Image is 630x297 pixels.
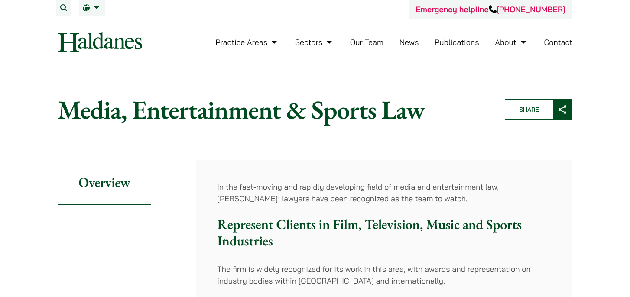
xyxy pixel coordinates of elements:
[295,37,334,47] a: Sectors
[58,32,142,52] img: Logo of Haldanes
[505,100,553,119] span: Share
[544,37,572,47] a: Contact
[217,216,552,249] h3: Represent Clients in Film, Television, Music and Sports Industries
[217,263,552,287] p: The firm is widely recognized for its work in this area, with awards and representation on indust...
[215,37,279,47] a: Practice Areas
[495,37,528,47] a: About
[399,37,419,47] a: News
[217,181,552,204] p: In the fast-moving and rapidly developing field of media and entertainment law, [PERSON_NAME]’ la...
[416,4,565,14] a: Emergency helpline[PHONE_NUMBER]
[350,37,383,47] a: Our Team
[505,99,572,120] button: Share
[83,4,101,11] a: EN
[435,37,479,47] a: Publications
[58,160,151,205] h2: Overview
[58,94,490,125] h1: Media, Entertainment & Sports Law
